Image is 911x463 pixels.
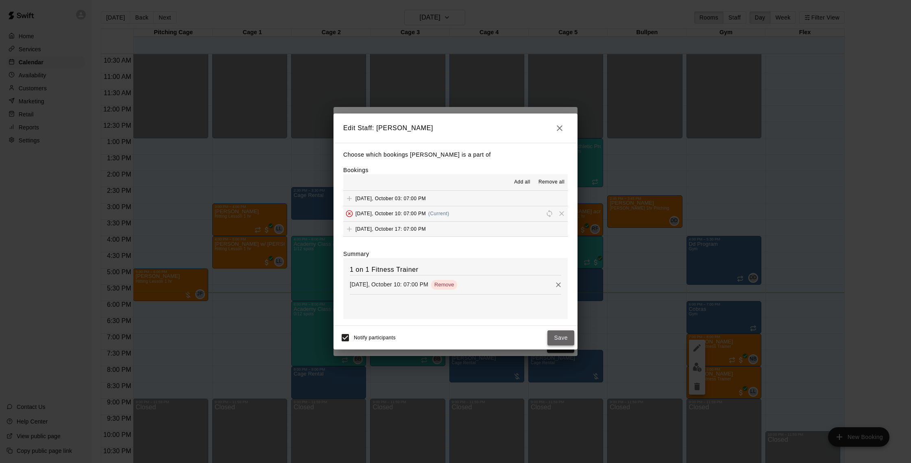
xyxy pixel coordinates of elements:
button: Add all [509,176,535,189]
span: To be removed [343,210,355,216]
button: Add[DATE], October 17: 07:00 PM [343,222,568,237]
span: Add [343,195,355,201]
h6: 1 on 1 Fitness Trainer [350,264,561,275]
span: [DATE], October 17: 07:00 PM [355,226,426,231]
button: Save [547,330,574,345]
span: [DATE], October 03: 07:00 PM [355,195,426,201]
label: Summary [343,250,369,258]
p: Choose which bookings [PERSON_NAME] is a part of [343,150,568,160]
button: Remove [552,279,564,291]
span: Remove all [538,178,564,186]
span: Notify participants [354,335,396,341]
span: Remove [431,282,457,288]
button: To be removed[DATE], October 10: 07:00 PM(Current)RescheduleRemove [343,206,568,221]
span: (Current) [428,211,449,216]
span: Reschedule [543,210,556,216]
h2: Edit Staff: [PERSON_NAME] [333,114,578,143]
label: Bookings [343,167,368,173]
span: Remove [556,210,568,216]
span: [DATE], October 10: 07:00 PM [355,211,426,216]
button: Remove all [535,176,568,189]
p: [DATE], October 10: 07:00 PM [350,280,428,288]
span: Add all [514,178,530,186]
button: Add[DATE], October 03: 07:00 PM [343,191,568,206]
span: Add [343,225,355,231]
